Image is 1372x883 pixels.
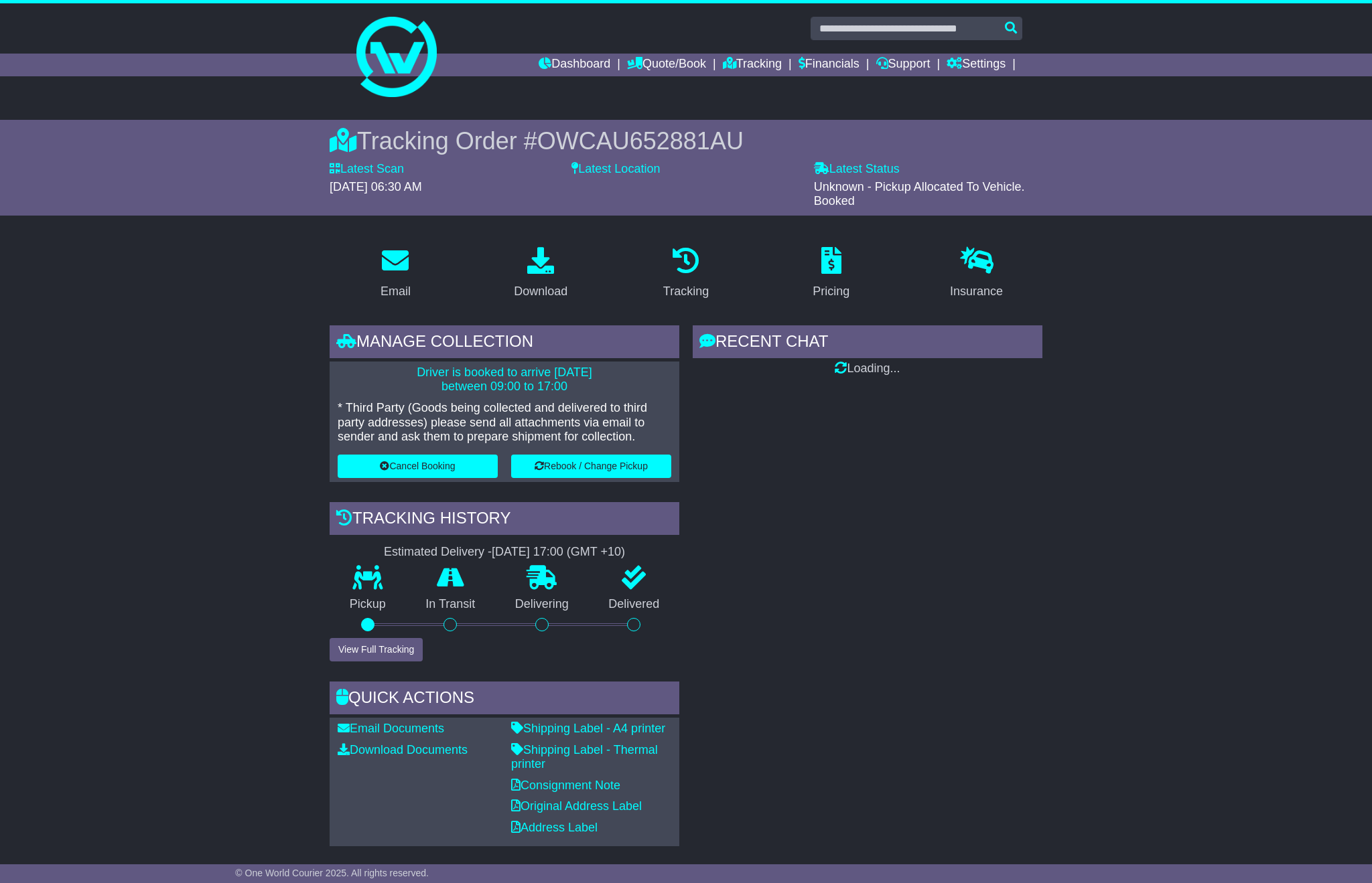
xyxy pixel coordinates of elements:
a: Consignment Note [511,779,620,792]
a: Pricing [804,242,858,305]
a: Financials [799,54,860,76]
a: Support [876,54,931,76]
span: Unknown - Pickup Allocated To Vehicle. Booked [814,180,1025,208]
div: Loading... [693,362,1042,376]
div: Pricing [813,283,849,301]
a: Shipping Label - A4 printer [511,722,665,735]
div: Tracking history [330,502,679,538]
button: Rebook / Change Pickup [511,455,671,478]
p: In Transit [406,597,496,612]
a: Download [505,242,576,305]
div: Email [381,283,411,301]
span: OWCAU652881AU [537,127,744,155]
div: Tracking Order # [330,127,1042,155]
div: Download [514,283,567,301]
p: Driver is booked to arrive [DATE] between 09:00 to 17:00 [338,366,671,394]
a: Settings [947,54,1006,76]
div: [DATE] 17:00 (GMT +10) [492,545,625,560]
label: Latest Scan [330,162,404,177]
a: Email [372,242,419,305]
div: Quick Actions [330,681,679,718]
span: © One World Courier 2025. All rights reserved. [235,868,429,878]
label: Latest Location [571,162,660,177]
div: Tracking [663,283,709,301]
p: * Third Party (Goods being collected and delivered to third party addresses) please send all atta... [338,401,671,445]
div: RECENT CHAT [693,325,1042,362]
a: Original Address Label [511,799,642,813]
div: Estimated Delivery - [330,545,679,560]
div: Insurance [950,283,1003,301]
span: [DATE] 06:30 AM [330,180,422,193]
a: Dashboard [539,54,610,76]
a: Tracking [723,54,782,76]
a: Download Documents [338,743,468,756]
a: Email Documents [338,722,444,735]
a: Tracking [655,242,717,305]
a: Address Label [511,821,598,834]
button: View Full Tracking [330,638,423,661]
p: Delivering [495,597,589,612]
p: Pickup [330,597,406,612]
a: Insurance [941,242,1012,305]
button: Cancel Booking [338,455,498,478]
div: Manage collection [330,325,679,362]
label: Latest Status [814,162,900,177]
a: Quote/Book [627,54,706,76]
a: Shipping Label - Thermal printer [511,743,658,771]
p: Delivered [589,597,680,612]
